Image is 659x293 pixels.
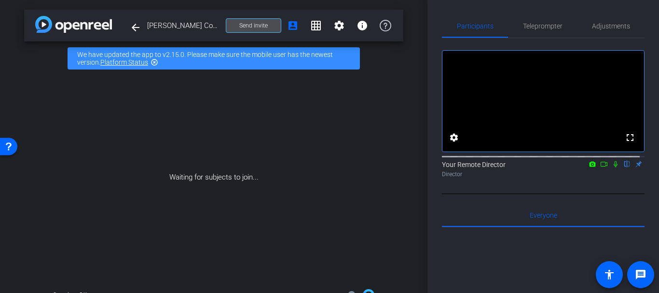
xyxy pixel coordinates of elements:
[287,20,299,31] mat-icon: account_box
[635,269,646,280] mat-icon: message
[442,170,645,179] div: Director
[147,16,220,35] span: [PERSON_NAME] Course Guide
[442,160,645,179] div: Your Remote Director
[604,269,615,280] mat-icon: accessibility
[100,58,148,66] a: Platform Status
[130,22,141,33] mat-icon: arrow_back
[592,23,630,29] span: Adjustments
[68,47,360,70] div: We have updated the app to v2.15.0. Please make sure the mobile user has the newest version.
[530,212,557,219] span: Everyone
[226,18,281,33] button: Send invite
[24,75,403,279] div: Waiting for subjects to join...
[621,159,633,168] mat-icon: flip
[357,20,368,31] mat-icon: info
[151,58,158,66] mat-icon: highlight_off
[448,132,460,143] mat-icon: settings
[457,23,494,29] span: Participants
[310,20,322,31] mat-icon: grid_on
[523,23,563,29] span: Teleprompter
[35,16,112,33] img: app-logo
[333,20,345,31] mat-icon: settings
[239,22,268,29] span: Send invite
[624,132,636,143] mat-icon: fullscreen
